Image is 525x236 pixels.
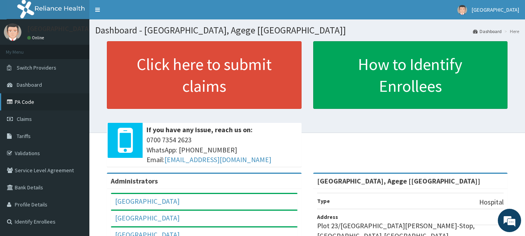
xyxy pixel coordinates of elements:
a: [GEOGRAPHIC_DATA] [115,197,180,206]
b: If you have any issue, reach us on: [147,125,253,134]
p: [GEOGRAPHIC_DATA] [27,25,91,32]
a: Online [27,35,46,40]
textarea: Type your message and hit 'Enter' [4,155,148,182]
div: Minimize live chat window [127,4,146,23]
span: Switch Providers [17,64,56,71]
b: Address [317,213,338,220]
div: Chat with us now [40,44,131,54]
b: Type [317,198,330,205]
span: 0700 7354 2623 WhatsApp: [PHONE_NUMBER] Email: [147,135,298,165]
strong: [GEOGRAPHIC_DATA], Agege [[GEOGRAPHIC_DATA]] [317,177,480,185]
img: User Image [457,5,467,15]
h1: Dashboard - [GEOGRAPHIC_DATA], Agege [[GEOGRAPHIC_DATA]] [95,25,519,35]
span: Dashboard [17,81,42,88]
span: We're online! [45,69,107,148]
li: Here [502,28,519,35]
a: How to Identify Enrollees [313,41,508,109]
p: Hospital [479,197,504,207]
span: Tariffs [17,133,31,140]
a: Click here to submit claims [107,41,302,109]
img: User Image [4,23,21,41]
img: d_794563401_company_1708531726252_794563401 [14,39,31,58]
a: Dashboard [473,28,502,35]
a: [EMAIL_ADDRESS][DOMAIN_NAME] [164,155,271,164]
a: [GEOGRAPHIC_DATA] [115,213,180,222]
span: [GEOGRAPHIC_DATA] [472,6,519,13]
b: Administrators [111,177,158,185]
span: Claims [17,115,32,122]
